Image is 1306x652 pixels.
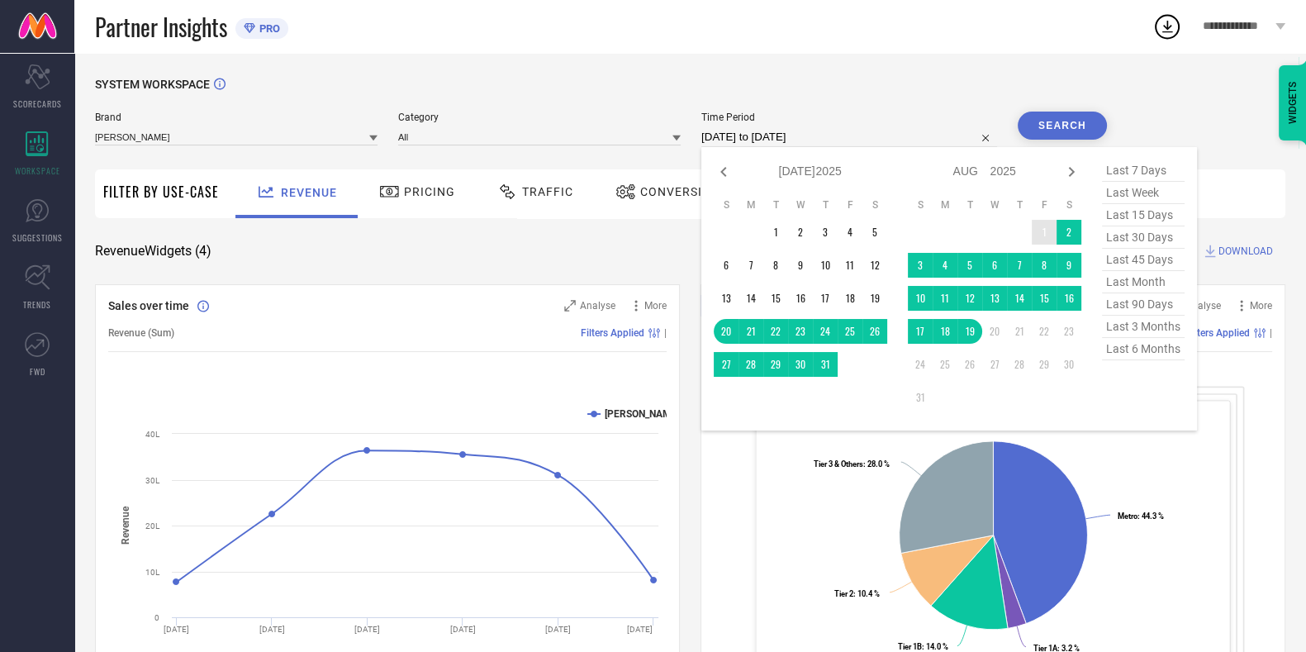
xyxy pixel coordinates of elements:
span: Filter By Use-Case [103,182,219,202]
th: Friday [838,198,862,212]
td: Sat Jul 19 2025 [862,286,887,311]
td: Sat Aug 09 2025 [1057,253,1081,278]
th: Saturday [862,198,887,212]
tspan: Tier 1B [897,642,921,651]
span: last 90 days [1102,293,1185,316]
td: Mon Jul 14 2025 [738,286,763,311]
span: last 3 months [1102,316,1185,338]
td: Tue Jul 15 2025 [763,286,788,311]
td: Wed Aug 20 2025 [982,319,1007,344]
td: Wed Aug 27 2025 [982,352,1007,377]
tspan: Metro [1117,512,1137,521]
td: Tue Aug 26 2025 [957,352,982,377]
td: Wed Jul 02 2025 [788,220,813,245]
text: : 10.4 % [834,589,880,598]
input: Select time period [701,127,997,147]
td: Tue Aug 12 2025 [957,286,982,311]
text: [DATE] [545,625,571,634]
text: 40L [145,430,160,439]
span: SYSTEM WORKSPACE [95,78,210,91]
td: Thu Aug 14 2025 [1007,286,1032,311]
td: Thu Aug 21 2025 [1007,319,1032,344]
th: Monday [933,198,957,212]
th: Friday [1032,198,1057,212]
td: Fri Aug 15 2025 [1032,286,1057,311]
td: Thu Aug 07 2025 [1007,253,1032,278]
text: [DATE] [354,625,380,634]
td: Wed Jul 09 2025 [788,253,813,278]
td: Fri Jul 25 2025 [838,319,862,344]
td: Wed Jul 23 2025 [788,319,813,344]
td: Mon Aug 11 2025 [933,286,957,311]
span: Sales over time [108,299,189,312]
text: : 44.3 % [1117,512,1163,521]
td: Sun Jul 27 2025 [714,352,738,377]
span: TRENDS [23,298,51,311]
span: WORKSPACE [15,164,60,177]
span: Partner Insights [95,10,227,44]
td: Mon Jul 21 2025 [738,319,763,344]
td: Thu Jul 03 2025 [813,220,838,245]
span: Revenue [281,186,337,199]
text: 30L [145,476,160,485]
td: Tue Aug 05 2025 [957,253,982,278]
text: [DATE] [164,625,189,634]
tspan: Revenue [120,506,131,545]
td: Tue Jul 29 2025 [763,352,788,377]
span: SCORECARDS [13,98,62,110]
td: Mon Aug 04 2025 [933,253,957,278]
text: [DATE] [627,625,653,634]
text: : 14.0 % [897,642,947,651]
th: Thursday [1007,198,1032,212]
span: DOWNLOAD [1218,243,1273,259]
span: Conversion [640,185,720,198]
span: Filters Applied [581,327,644,339]
text: 0 [154,613,159,622]
td: Sun Aug 03 2025 [908,253,933,278]
text: [DATE] [450,625,476,634]
td: Sun Aug 31 2025 [908,385,933,410]
tspan: Tier 2 [834,589,853,598]
text: : 28.0 % [814,459,890,468]
div: Next month [1061,162,1081,182]
td: Fri Aug 08 2025 [1032,253,1057,278]
span: Revenue Widgets ( 4 ) [95,243,211,259]
td: Thu Jul 10 2025 [813,253,838,278]
span: last 45 days [1102,249,1185,271]
span: Analyse [580,300,615,312]
text: [DATE] [259,625,285,634]
th: Tuesday [763,198,788,212]
text: 10L [145,568,160,577]
td: Thu Jul 24 2025 [813,319,838,344]
td: Wed Jul 16 2025 [788,286,813,311]
td: Thu Jul 31 2025 [813,352,838,377]
th: Wednesday [982,198,1007,212]
span: last 30 days [1102,226,1185,249]
td: Sun Aug 24 2025 [908,352,933,377]
span: last 7 days [1102,159,1185,182]
td: Wed Aug 13 2025 [982,286,1007,311]
td: Sat Aug 30 2025 [1057,352,1081,377]
td: Thu Jul 17 2025 [813,286,838,311]
div: Previous month [714,162,734,182]
td: Sat Aug 02 2025 [1057,220,1081,245]
td: Fri Jul 11 2025 [838,253,862,278]
td: Tue Jul 22 2025 [763,319,788,344]
td: Mon Jul 07 2025 [738,253,763,278]
span: Brand [95,112,378,123]
th: Saturday [1057,198,1081,212]
span: last week [1102,182,1185,204]
text: 20L [145,521,160,531]
th: Sunday [908,198,933,212]
span: last month [1102,271,1185,293]
th: Wednesday [788,198,813,212]
th: Tuesday [957,198,982,212]
td: Fri Jul 04 2025 [838,220,862,245]
td: Sun Jul 20 2025 [714,319,738,344]
div: Open download list [1152,12,1182,41]
span: More [644,300,667,312]
td: Sat Aug 23 2025 [1057,319,1081,344]
td: Thu Aug 28 2025 [1007,352,1032,377]
th: Sunday [714,198,738,212]
td: Fri Aug 29 2025 [1032,352,1057,377]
